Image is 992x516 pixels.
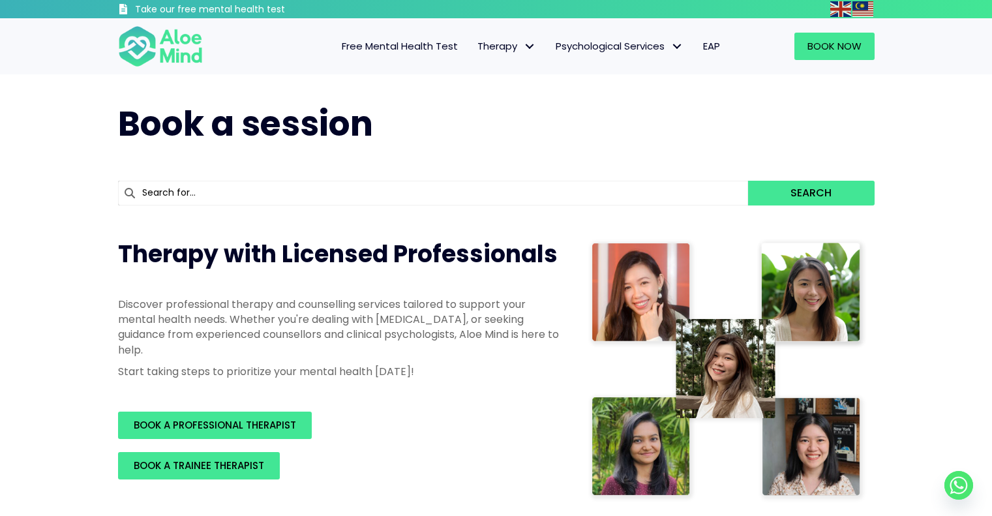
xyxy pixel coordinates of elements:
input: Search for... [118,181,749,205]
a: BOOK A PROFESSIONAL THERAPIST [118,412,312,439]
span: EAP [703,39,720,53]
a: Free Mental Health Test [332,33,468,60]
span: Book Now [807,39,862,53]
p: Discover professional therapy and counselling services tailored to support your mental health nee... [118,297,562,357]
a: Psychological ServicesPsychological Services: submenu [546,33,693,60]
a: Book Now [794,33,875,60]
img: Aloe mind Logo [118,25,203,68]
h3: Take our free mental health test [135,3,355,16]
span: Book a session [118,100,373,147]
span: Free Mental Health Test [342,39,458,53]
button: Search [748,181,874,205]
img: en [830,1,851,17]
a: English [830,1,852,16]
span: BOOK A TRAINEE THERAPIST [134,459,264,472]
a: Take our free mental health test [118,3,355,18]
a: EAP [693,33,730,60]
span: Therapy: submenu [520,37,539,56]
a: BOOK A TRAINEE THERAPIST [118,452,280,479]
span: Therapy with Licensed Professionals [118,237,558,271]
span: Psychological Services: submenu [668,37,687,56]
span: BOOK A PROFESSIONAL THERAPIST [134,418,296,432]
img: Therapist collage [588,238,867,503]
a: Whatsapp [944,471,973,500]
a: Malay [852,1,875,16]
p: Start taking steps to prioritize your mental health [DATE]! [118,364,562,379]
img: ms [852,1,873,17]
span: Psychological Services [556,39,684,53]
a: TherapyTherapy: submenu [468,33,546,60]
nav: Menu [220,33,730,60]
span: Therapy [477,39,536,53]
